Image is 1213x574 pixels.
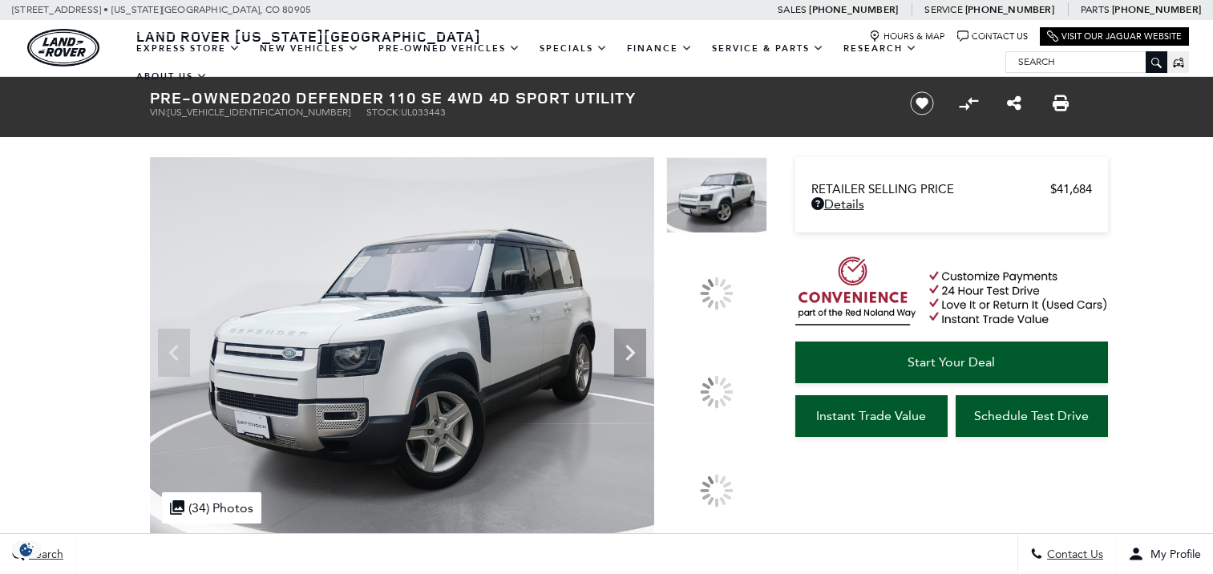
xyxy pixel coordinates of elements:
[1047,30,1182,42] a: Visit Our Jaguar Website
[8,541,45,558] section: Click to Open Cookie Consent Modal
[614,329,646,377] div: Next
[150,87,253,108] strong: Pre-Owned
[1053,94,1069,113] a: Print this Pre-Owned 2020 Defender 110 SE 4WD 4D Sport Utility
[956,91,981,115] button: Compare vehicle
[809,3,898,16] a: [PHONE_NUMBER]
[778,4,807,15] span: Sales
[924,4,962,15] span: Service
[127,26,491,46] a: Land Rover [US_STATE][GEOGRAPHIC_DATA]
[795,395,948,437] a: Instant Trade Value
[150,107,168,118] span: VIN:
[136,26,481,46] span: Land Rover [US_STATE][GEOGRAPHIC_DATA]
[168,107,350,118] span: [US_VEHICLE_IDENTIFICATION_NUMBER]
[1050,182,1092,196] span: $41,684
[1112,3,1201,16] a: [PHONE_NUMBER]
[401,107,446,118] span: UL033443
[1116,534,1213,574] button: Open user profile menu
[957,30,1028,42] a: Contact Us
[974,408,1089,423] span: Schedule Test Drive
[150,89,883,107] h1: 2020 Defender 110 SE 4WD 4D Sport Utility
[816,408,926,423] span: Instant Trade Value
[956,395,1108,437] a: Schedule Test Drive
[1007,94,1021,113] a: Share this Pre-Owned 2020 Defender 110 SE 4WD 4D Sport Utility
[150,157,654,536] img: Used 2020 Fuji White Land Rover SE image 1
[127,34,1005,91] nav: Main Navigation
[1144,548,1201,561] span: My Profile
[811,196,1092,212] a: Details
[12,4,311,15] a: [STREET_ADDRESS] • [US_STATE][GEOGRAPHIC_DATA], CO 80905
[617,34,702,63] a: Finance
[795,342,1108,383] a: Start Your Deal
[965,3,1054,16] a: [PHONE_NUMBER]
[369,34,530,63] a: Pre-Owned Vehicles
[1081,4,1110,15] span: Parts
[811,182,1050,196] span: Retailer Selling Price
[666,157,767,233] img: Used 2020 Fuji White Land Rover SE image 1
[127,34,250,63] a: EXPRESS STORE
[908,354,995,370] span: Start Your Deal
[250,34,369,63] a: New Vehicles
[1043,548,1103,561] span: Contact Us
[811,182,1092,196] a: Retailer Selling Price $41,684
[702,34,834,63] a: Service & Parts
[904,91,940,116] button: Save vehicle
[162,492,261,523] div: (34) Photos
[127,63,217,91] a: About Us
[27,29,99,67] a: land-rover
[27,29,99,67] img: Land Rover
[530,34,617,63] a: Specials
[869,30,945,42] a: Hours & Map
[8,541,45,558] img: Opt-Out Icon
[366,107,401,118] span: Stock:
[834,34,927,63] a: Research
[1006,52,1167,71] input: Search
